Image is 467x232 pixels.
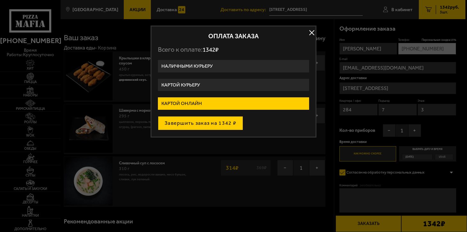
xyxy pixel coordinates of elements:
[158,79,309,91] label: Картой курьеру
[158,33,309,39] h2: Оплата заказа
[203,46,219,53] span: 1342 ₽
[158,97,309,110] label: Картой онлайн
[158,46,309,54] p: Всего к оплате:
[158,116,243,130] button: Завершить заказ на 1342 ₽
[158,60,309,72] label: Наличными курьеру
